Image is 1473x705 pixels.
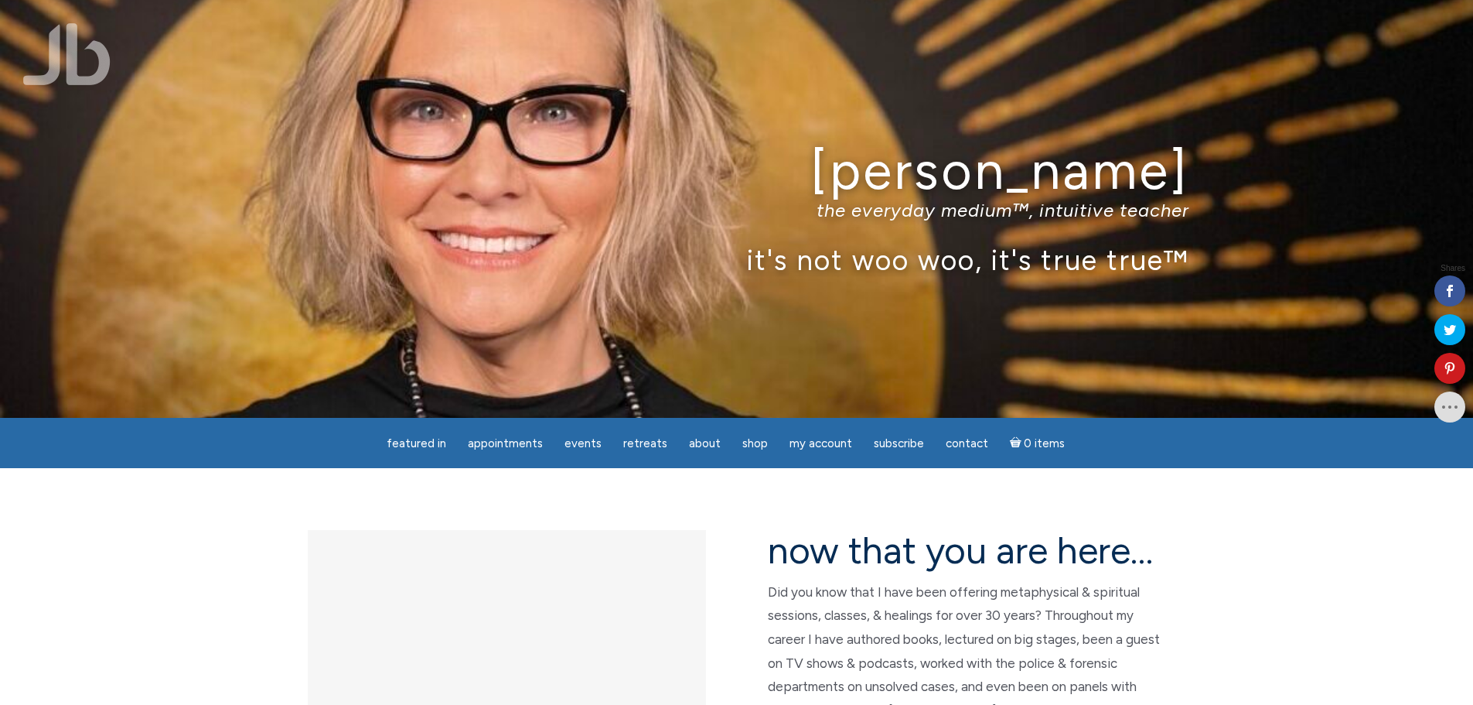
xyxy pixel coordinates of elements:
[387,436,446,450] span: featured in
[23,23,111,85] img: Jamie Butler. The Everyday Medium
[285,243,1189,276] p: it's not woo woo, it's true true™
[1441,265,1465,272] span: Shares
[285,199,1189,221] p: the everyday medium™, intuitive teacher
[742,436,768,450] span: Shop
[733,429,777,459] a: Shop
[468,436,543,450] span: Appointments
[285,142,1189,200] h1: [PERSON_NAME]
[680,429,730,459] a: About
[459,429,552,459] a: Appointments
[377,429,455,459] a: featured in
[936,429,997,459] a: Contact
[555,429,611,459] a: Events
[768,530,1166,571] h2: now that you are here…
[864,429,933,459] a: Subscribe
[689,436,721,450] span: About
[1024,438,1065,450] span: 0 items
[614,429,677,459] a: Retreats
[780,429,861,459] a: My Account
[946,436,988,450] span: Contact
[564,436,602,450] span: Events
[874,436,924,450] span: Subscribe
[789,436,852,450] span: My Account
[623,436,667,450] span: Retreats
[1001,427,1075,459] a: Cart0 items
[1010,436,1025,450] i: Cart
